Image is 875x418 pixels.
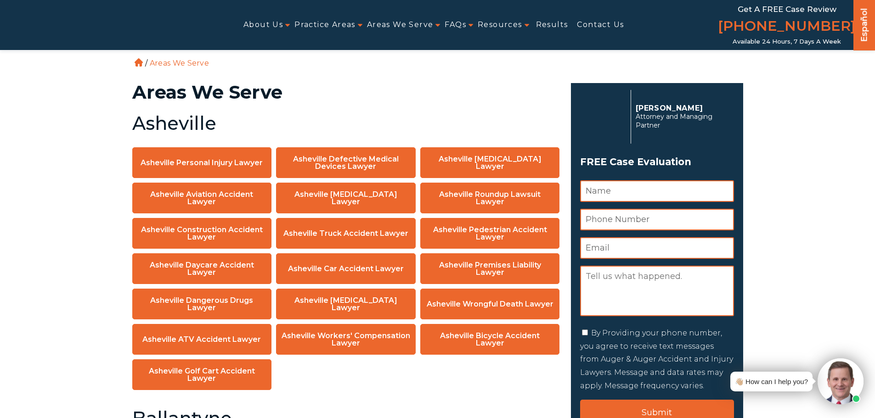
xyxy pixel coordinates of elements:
input: Name [580,180,734,202]
a: Asheville Bicycle Accident Lawyer [420,324,560,355]
a: Resources [478,15,522,35]
a: Home [135,58,143,67]
span: Attorney and Managing Partner [636,112,729,130]
img: Intaker widget Avatar [818,358,864,404]
span: Available 24 Hours, 7 Days a Week [733,38,841,45]
a: Asheville Construction Accident Lawyer [132,218,272,249]
li: Areas We Serve [147,59,211,67]
a: Asheville Daycare Accident Lawyer [132,253,272,284]
a: Areas We Serve [367,15,434,35]
a: Asheville Pedestrian Accident Lawyer [420,218,560,249]
a: Asheville ATV Accident Lawyer [132,324,272,355]
a: Contact Us [577,15,624,35]
a: Asheville Premises Liability Lawyer [420,253,560,284]
a: Asheville Defective Medical Devices Lawyer [276,147,416,178]
div: 👋🏼 How can I help you? [735,375,808,388]
a: Asheville Workers' Compensation Lawyer [276,324,416,355]
a: Asheville Aviation Accident Lawyer [132,183,272,213]
a: Asheville [MEDICAL_DATA] Lawyer [276,183,416,213]
input: Email [580,237,734,259]
input: Phone Number [580,209,734,230]
p: [PERSON_NAME] [636,104,729,112]
span: FREE Case Evaluation [580,153,734,171]
a: Asheville Dangerous Drugs Lawyer [132,289,272,319]
label: By Providing your phone number, you agree to receive text messages from Auger & Auger Accident an... [580,329,733,390]
a: [PHONE_NUMBER] [718,16,856,38]
a: Asheville Truck Accident Lawyer [276,218,416,249]
a: Asheville [MEDICAL_DATA] Lawyer [420,147,560,178]
a: FAQs [445,15,466,35]
a: Asheville Roundup Lawsuit Lawyer [420,183,560,213]
h1: Areas We Serve [132,83,560,101]
a: Results [536,15,568,35]
a: Practice Areas [294,15,356,35]
a: Asheville [MEDICAL_DATA] Lawyer [276,289,416,319]
a: Asheville Golf Cart Accident Lawyer [132,359,272,390]
span: Get a FREE Case Review [738,5,836,14]
img: Herbert Auger [580,94,626,139]
img: Auger & Auger Accident and Injury Lawyers Logo [6,14,149,36]
a: About Us [243,15,283,35]
a: Asheville Personal Injury Lawyer [132,147,272,178]
a: Asheville Wrongful Death Lawyer [420,289,560,319]
a: Asheville Car Accident Lawyer [276,253,416,284]
h2: Asheville [132,113,560,134]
